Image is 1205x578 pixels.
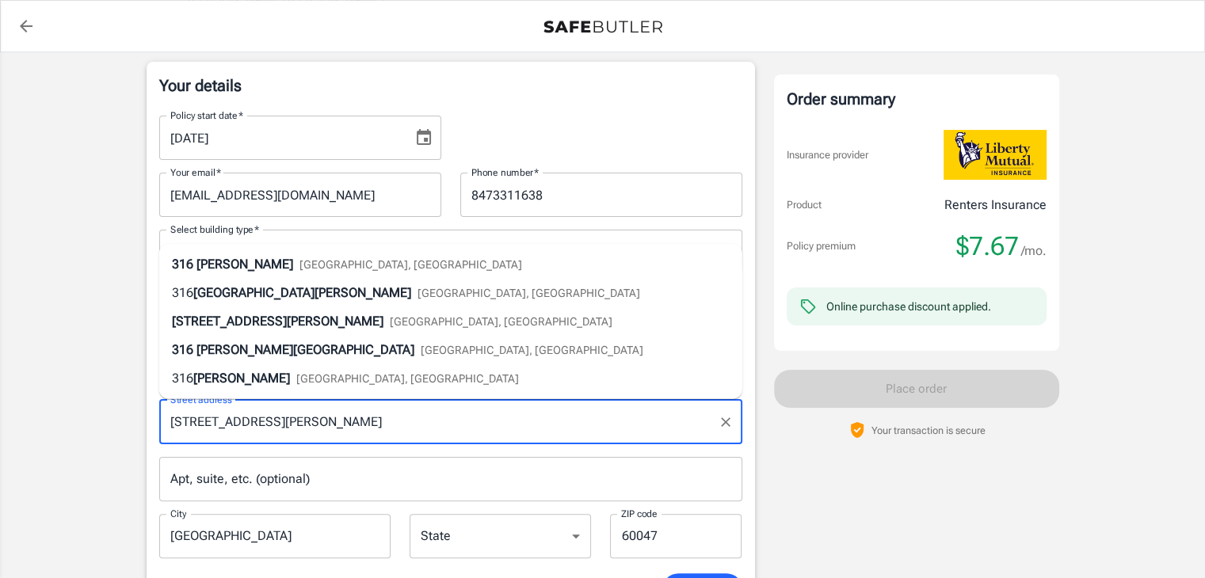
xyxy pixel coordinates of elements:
button: Choose date, selected date is Aug 23, 2025 [408,122,440,154]
span: 316 [172,371,193,386]
p: Policy premium [787,238,856,254]
p: Your details [159,74,742,97]
span: 316 [172,342,193,357]
span: [GEOGRAPHIC_DATA], [GEOGRAPHIC_DATA] [421,344,643,356]
label: ZIP code [621,507,658,520]
span: [PERSON_NAME] [196,257,293,272]
label: Phone number [471,165,539,179]
span: [GEOGRAPHIC_DATA], [GEOGRAPHIC_DATA] [418,287,640,299]
span: [GEOGRAPHIC_DATA], [GEOGRAPHIC_DATA] [299,258,522,271]
span: 316 [172,257,193,272]
img: Liberty Mutual [944,130,1047,180]
a: back to quotes [10,10,42,42]
label: City [170,507,186,520]
p: Product [787,197,822,213]
div: Low rise (8 stories or less) [159,230,742,274]
label: Select building type [170,222,259,236]
input: MM/DD/YYYY [159,116,402,160]
div: Online purchase discount applied. [826,299,991,314]
label: Policy start date [170,108,243,122]
span: [GEOGRAPHIC_DATA], [GEOGRAPHIC_DATA] [296,372,519,385]
div: Order summary [787,87,1047,111]
span: /mo. [1021,240,1047,262]
p: Insurance provider [787,147,868,163]
input: Enter email [159,173,441,217]
label: Your email [170,165,221,179]
img: Back to quotes [543,21,662,33]
input: Enter number [460,173,742,217]
p: Renters Insurance [944,196,1047,215]
span: [PERSON_NAME][GEOGRAPHIC_DATA] [196,342,414,357]
span: [GEOGRAPHIC_DATA], [GEOGRAPHIC_DATA] [390,315,612,328]
span: [PERSON_NAME] [193,371,290,386]
span: 316 [172,285,193,300]
label: Street address [170,393,232,406]
button: Clear [715,411,737,433]
p: Your transaction is secure [871,423,986,438]
span: [STREET_ADDRESS][PERSON_NAME] [172,314,383,329]
span: $7.67 [956,230,1019,262]
span: [GEOGRAPHIC_DATA][PERSON_NAME] [193,285,411,300]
